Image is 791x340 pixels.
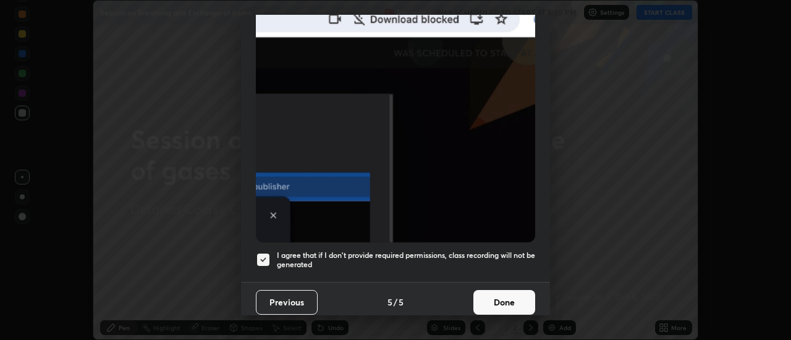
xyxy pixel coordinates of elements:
[256,290,318,315] button: Previous
[394,296,397,309] h4: /
[387,296,392,309] h4: 5
[473,290,535,315] button: Done
[277,251,535,270] h5: I agree that if I don't provide required permissions, class recording will not be generated
[399,296,404,309] h4: 5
